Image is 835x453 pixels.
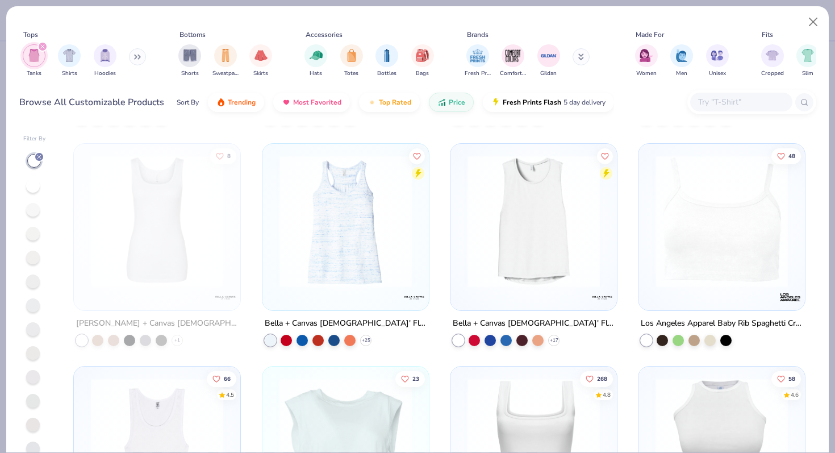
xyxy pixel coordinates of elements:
[483,93,614,112] button: Fresh Prints Flash5 day delivery
[429,93,474,112] button: Price
[416,69,429,78] span: Bags
[563,96,606,109] span: 5 day delivery
[375,44,398,78] div: filter for Bottles
[183,49,197,62] img: Shorts Image
[771,148,801,164] button: Like
[801,49,814,62] img: Slim Image
[359,93,420,112] button: Top Rated
[706,44,729,78] button: filter button
[449,98,465,107] span: Price
[179,30,206,40] div: Bottoms
[212,44,239,78] button: filter button
[215,286,237,309] img: Bella + Canvas logo
[408,148,424,164] button: Like
[99,49,111,62] img: Hoodies Image
[76,317,238,331] div: [PERSON_NAME] + Canvas [DEMOGRAPHIC_DATA]' Micro Ribbed Tank
[761,44,784,78] div: filter for Cropped
[23,135,46,143] div: Filter By
[580,371,613,386] button: Like
[411,44,434,78] div: filter for Bags
[788,153,795,159] span: 48
[345,49,358,62] img: Totes Image
[597,376,607,381] span: 268
[761,44,784,78] button: filter button
[500,69,526,78] span: Comfort Colors
[212,44,239,78] div: filter for Sweatpants
[465,44,491,78] div: filter for Fresh Prints
[19,95,164,109] div: Browse All Customizable Products
[381,49,393,62] img: Bottles Image
[675,49,688,62] img: Men Image
[540,69,557,78] span: Gildan
[228,98,256,107] span: Trending
[500,44,526,78] button: filter button
[23,44,45,78] button: filter button
[62,69,77,78] span: Shirts
[676,69,687,78] span: Men
[670,44,693,78] div: filter for Men
[636,69,657,78] span: Women
[802,69,813,78] span: Slim
[803,11,824,33] button: Close
[540,47,557,64] img: Gildan Image
[274,155,417,288] img: 9d6ef6bb-5e98-4ae2-af78-056e956361eb
[500,44,526,78] div: filter for Comfort Colors
[94,69,116,78] span: Hoodies
[640,49,653,62] img: Women Image
[597,148,613,164] button: Like
[762,30,773,40] div: Fits
[178,44,201,78] button: filter button
[265,317,427,331] div: Bella + Canvas [DEMOGRAPHIC_DATA]' Flowy Racerback Tank
[379,98,411,107] span: Top Rated
[226,390,234,399] div: 4.5
[212,69,239,78] span: Sweatpants
[788,376,795,381] span: 58
[304,44,327,78] button: filter button
[181,69,199,78] span: Shorts
[766,49,779,62] img: Cropped Image
[368,98,377,107] img: TopRated.gif
[340,44,363,78] div: filter for Totes
[340,44,363,78] button: filter button
[377,69,396,78] span: Bottles
[411,44,434,78] button: filter button
[344,69,358,78] span: Totes
[58,44,81,78] div: filter for Shirts
[779,286,801,309] img: Los Angeles Apparel logo
[635,44,658,78] button: filter button
[606,155,749,288] img: 3e981ae6-6e24-4189-b2fe-fb595e322aa2
[227,153,231,159] span: 8
[403,286,425,309] img: Bella + Canvas logo
[670,44,693,78] button: filter button
[641,317,803,331] div: Los Angeles Apparel Baby Rib Spaghetti Crop Tank
[249,44,272,78] div: filter for Skirts
[207,371,236,386] button: Like
[503,98,561,107] span: Fresh Prints Flash
[28,49,40,62] img: Tanks Image
[304,44,327,78] div: filter for Hats
[636,30,664,40] div: Made For
[174,337,180,344] span: + 1
[761,69,784,78] span: Cropped
[465,69,491,78] span: Fresh Prints
[85,155,229,288] img: 48581f06-9099-4942-81a1-64b5829e626b
[537,44,560,78] button: filter button
[27,69,41,78] span: Tanks
[310,49,323,62] img: Hats Image
[537,44,560,78] div: filter for Gildan
[771,371,801,386] button: Like
[796,44,819,78] button: filter button
[224,376,231,381] span: 66
[306,30,343,40] div: Accessories
[254,49,268,62] img: Skirts Image
[791,390,799,399] div: 4.6
[395,371,424,386] button: Like
[94,44,116,78] button: filter button
[361,337,370,344] span: + 25
[796,44,819,78] div: filter for Slim
[216,98,226,107] img: trending.gif
[491,98,500,107] img: flash.gif
[177,97,199,107] div: Sort By
[469,47,486,64] img: Fresh Prints Image
[706,44,729,78] div: filter for Unisex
